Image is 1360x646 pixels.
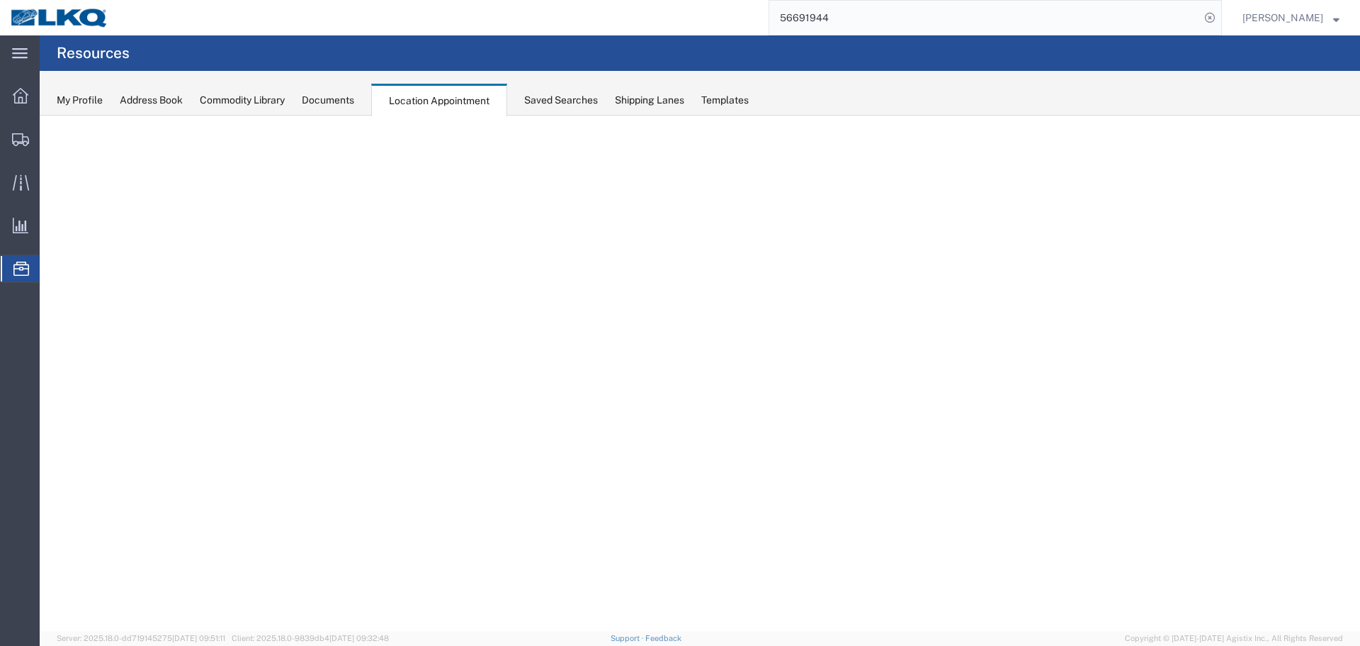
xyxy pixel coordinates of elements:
[701,93,749,108] div: Templates
[1242,9,1340,26] button: [PERSON_NAME]
[645,634,681,642] a: Feedback
[611,634,646,642] a: Support
[10,7,109,28] img: logo
[172,634,225,642] span: [DATE] 09:51:11
[57,35,130,71] h4: Resources
[1242,10,1323,26] span: Lea Merryweather
[769,1,1200,35] input: Search for shipment number, reference number
[329,634,389,642] span: [DATE] 09:32:48
[40,116,1360,631] iframe: FS Legacy Container
[232,634,389,642] span: Client: 2025.18.0-9839db4
[57,93,103,108] div: My Profile
[302,93,354,108] div: Documents
[615,93,684,108] div: Shipping Lanes
[1125,633,1343,645] span: Copyright © [DATE]-[DATE] Agistix Inc., All Rights Reserved
[371,84,507,116] div: Location Appointment
[200,93,285,108] div: Commodity Library
[57,634,225,642] span: Server: 2025.18.0-dd719145275
[120,93,183,108] div: Address Book
[524,93,598,108] div: Saved Searches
